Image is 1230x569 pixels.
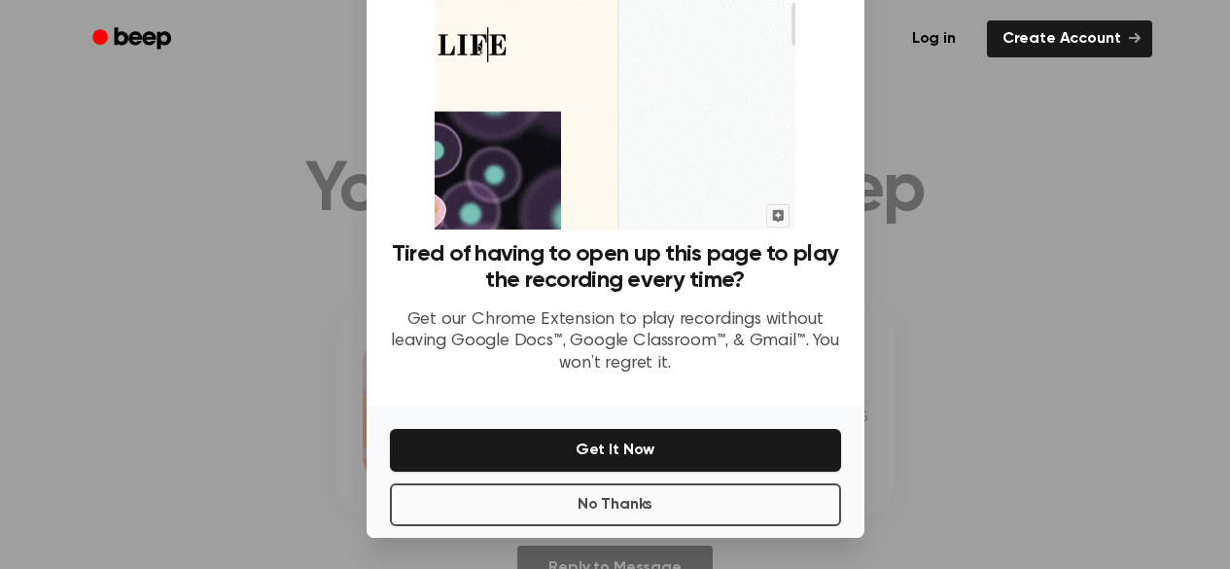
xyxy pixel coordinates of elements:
button: No Thanks [390,483,841,526]
p: Get our Chrome Extension to play recordings without leaving Google Docs™, Google Classroom™, & Gm... [390,309,841,375]
a: Create Account [987,20,1152,57]
h3: Tired of having to open up this page to play the recording every time? [390,241,841,294]
button: Get It Now [390,429,841,472]
a: Log in [893,17,975,61]
a: Beep [79,20,189,58]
